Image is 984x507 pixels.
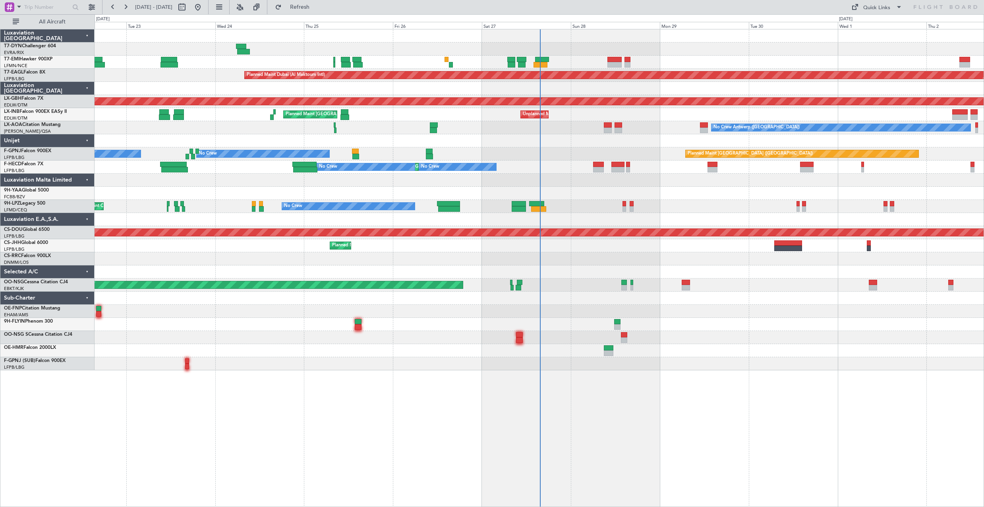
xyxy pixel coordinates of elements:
span: LX-AOA [4,122,22,127]
div: Planned Maint Dubai (Al Maktoum Intl) [247,69,325,81]
span: [DATE] - [DATE] [135,4,172,11]
div: No Crew [199,148,217,160]
a: LFPB/LBG [4,76,25,82]
button: All Aircraft [9,15,86,28]
a: OO-NSGCessna Citation CJ4 [4,280,68,284]
div: Tue 23 [126,22,215,29]
div: No Crew [284,200,302,212]
span: F-GPNJ (SUB) [4,358,35,363]
span: CS-JHH [4,240,21,245]
div: Quick Links [863,4,890,12]
div: [DATE] [96,16,110,23]
span: LX-GBH [4,96,21,101]
span: LX-INB [4,109,19,114]
span: T7-EAGL [4,70,23,75]
span: CS-RRC [4,253,21,258]
a: F-GPNJFalcon 900EX [4,149,51,153]
a: FCBB/BZV [4,194,25,200]
button: Quick Links [847,1,906,14]
span: OO-NSG S [4,332,28,337]
a: EVRA/RIX [4,50,24,56]
div: Planned Maint [GEOGRAPHIC_DATA] ([GEOGRAPHIC_DATA]) [688,148,813,160]
span: 9H-YAA [4,188,22,193]
a: LX-AOACitation Mustang [4,122,61,127]
span: Refresh [283,4,317,10]
div: No Crew [319,161,337,173]
a: LFPB/LBG [4,246,25,252]
a: [PERSON_NAME]/QSA [4,128,51,134]
span: T7-EMI [4,57,19,62]
a: CS-DOUGlobal 6500 [4,227,50,232]
a: T7-DYNChallenger 604 [4,44,56,48]
a: F-HECDFalcon 7X [4,162,43,166]
a: LFPB/LBG [4,155,25,161]
span: OE-FNP [4,306,22,311]
a: EDLW/DTM [4,115,27,121]
a: LFMN/NCE [4,63,27,69]
span: CS-DOU [4,227,23,232]
a: EBKT/KJK [4,286,24,292]
a: 9H-YAAGlobal 5000 [4,188,49,193]
div: Tue 30 [749,22,838,29]
button: Refresh [271,1,319,14]
span: 9H-FLYIN [4,319,25,324]
a: EDLW/DTM [4,102,27,108]
span: All Aircraft [21,19,84,25]
div: Wed 24 [215,22,304,29]
div: Sun 28 [571,22,660,29]
a: LX-INBFalcon 900EX EASy II [4,109,67,114]
a: LFMD/CEQ [4,207,27,213]
span: OE-HMR [4,345,23,350]
a: T7-EAGLFalcon 8X [4,70,45,75]
a: OE-FNPCitation Mustang [4,306,60,311]
a: T7-EMIHawker 900XP [4,57,52,62]
div: [DATE] [839,16,853,23]
a: 9H-LPZLegacy 500 [4,201,45,206]
div: Mon 29 [660,22,749,29]
a: EHAM/AMS [4,312,28,318]
a: 9H-FLYINPhenom 300 [4,319,53,324]
a: OO-NSG SCessna Citation CJ4 [4,332,72,337]
a: LX-GBHFalcon 7X [4,96,43,101]
a: CS-RRCFalcon 900LX [4,253,51,258]
div: Planned Maint [GEOGRAPHIC_DATA] ([GEOGRAPHIC_DATA]) [332,240,457,252]
span: OO-NSG [4,280,24,284]
div: Planned Maint [GEOGRAPHIC_DATA] ([GEOGRAPHIC_DATA]) [286,108,411,120]
div: No Crew Antwerp ([GEOGRAPHIC_DATA]) [713,122,800,134]
a: OE-HMRFalcon 2000LX [4,345,56,350]
a: LFPB/LBG [4,233,25,239]
span: T7-DYN [4,44,22,48]
span: F-GPNJ [4,149,21,153]
input: Trip Number [24,1,70,13]
div: Unplanned Maint Roma (Ciampino) [523,108,594,120]
div: No Crew [421,161,439,173]
a: CS-JHHGlobal 6000 [4,240,48,245]
div: Wed 1 [838,22,927,29]
div: Thu 25 [304,22,393,29]
a: LFPB/LBG [4,168,25,174]
div: Fri 26 [393,22,482,29]
a: LFPB/LBG [4,364,25,370]
a: F-GPNJ (SUB)Falcon 900EX [4,358,66,363]
a: DNMM/LOS [4,259,29,265]
div: Sat 27 [482,22,571,29]
span: 9H-LPZ [4,201,20,206]
span: F-HECD [4,162,21,166]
